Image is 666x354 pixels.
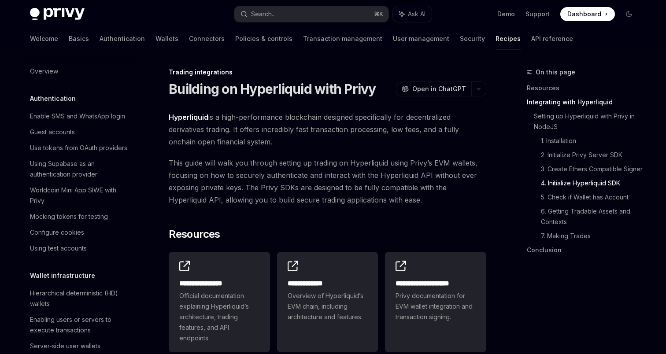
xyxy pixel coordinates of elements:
div: Server-side user wallets [30,341,100,351]
a: Resources [527,81,643,95]
a: 6. Getting Tradable Assets and Contexts [541,204,643,229]
div: Mocking tokens for testing [30,211,108,222]
a: Dashboard [560,7,615,21]
span: Open in ChatGPT [412,85,466,93]
a: Recipes [496,28,521,49]
span: Overview of Hyperliquid’s EVM chain, including architecture and features. [288,291,368,322]
div: Use tokens from OAuth providers [30,143,127,153]
span: On this page [536,67,575,77]
a: Using test accounts [23,240,136,256]
a: Setting up Hyperliquid with Privy in NodeJS [534,109,643,134]
a: User management [393,28,449,49]
h5: Wallet infrastructure [30,270,95,281]
a: Security [460,28,485,49]
a: 7. Making Trades [541,229,643,243]
a: API reference [531,28,573,49]
a: 4. Initialize Hyperliquid SDK [541,176,643,190]
a: 5. Check if Wallet has Account [541,190,643,204]
div: Guest accounts [30,127,75,137]
span: This guide will walk you through setting up trading on Hyperliquid using Privy’s EVM wallets, foc... [169,157,486,206]
a: Using Supabase as an authentication provider [23,156,136,182]
a: Overview [23,63,136,79]
a: Worldcoin Mini App SIWE with Privy [23,182,136,209]
span: Ask AI [408,10,425,18]
div: Using test accounts [30,243,87,254]
div: Hierarchical deterministic (HD) wallets [30,288,130,309]
a: Basics [69,28,89,49]
button: Search...⌘K [234,6,388,22]
a: **** **** ***Overview of Hyperliquid’s EVM chain, including architecture and features. [277,252,378,352]
button: Ask AI [393,6,432,22]
a: Guest accounts [23,124,136,140]
span: ⌘ K [374,11,383,18]
span: Dashboard [567,10,601,18]
button: Toggle dark mode [622,7,636,21]
span: Privy documentation for EVM wallet integration and transaction signing. [396,291,476,322]
a: Connectors [189,28,225,49]
a: Welcome [30,28,58,49]
img: dark logo [30,8,85,20]
a: Policies & controls [235,28,292,49]
a: Mocking tokens for testing [23,209,136,225]
a: Server-side user wallets [23,338,136,354]
div: Worldcoin Mini App SIWE with Privy [30,185,130,206]
button: Open in ChatGPT [396,81,471,96]
a: Support [525,10,550,18]
span: Official documentation explaining Hyperliquid’s architecture, trading features, and API endpoints. [179,291,259,343]
h1: Building on Hyperliquid with Privy [169,81,376,97]
a: Configure cookies [23,225,136,240]
div: Configure cookies [30,227,84,238]
div: Enabling users or servers to execute transactions [30,314,130,336]
div: Search... [251,9,276,19]
a: Authentication [100,28,145,49]
span: Resources [169,227,220,241]
h5: Authentication [30,93,76,104]
a: **** **** **** *Official documentation explaining Hyperliquid’s architecture, trading features, a... [169,252,270,352]
div: Overview [30,66,58,77]
a: 3. Create Ethers Compatible Signer [541,162,643,176]
div: Enable SMS and WhatsApp login [30,111,125,122]
a: Conclusion [527,243,643,257]
span: is a high-performance blockchain designed specifically for decentralized derivatives trading. It ... [169,111,486,148]
a: Integrating with Hyperliquid [527,95,643,109]
a: Demo [497,10,515,18]
a: 2. Initialize Privy Server SDK [541,148,643,162]
a: 1. Installation [541,134,643,148]
a: Hyperliquid [169,113,208,122]
a: Hierarchical deterministic (HD) wallets [23,285,136,312]
a: Enable SMS and WhatsApp login [23,108,136,124]
a: Enabling users or servers to execute transactions [23,312,136,338]
a: Transaction management [303,28,382,49]
a: **** **** **** *****Privy documentation for EVM wallet integration and transaction signing. [385,252,486,352]
a: Wallets [155,28,178,49]
div: Trading integrations [169,68,486,77]
div: Using Supabase as an authentication provider [30,159,130,180]
a: Use tokens from OAuth providers [23,140,136,156]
